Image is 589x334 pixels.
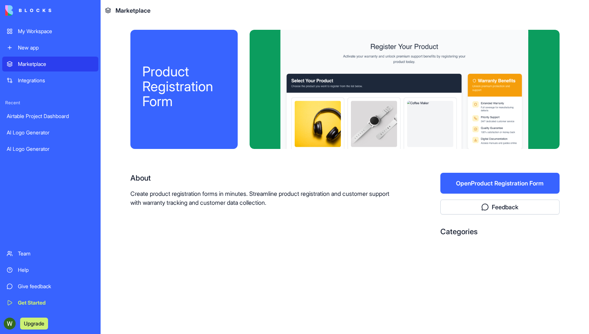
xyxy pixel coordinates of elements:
[18,28,94,35] div: My Workspace
[18,77,94,84] div: Integrations
[2,24,98,39] a: My Workspace
[7,112,94,120] div: Airtable Project Dashboard
[18,299,94,306] div: Get Started
[2,279,98,294] a: Give feedback
[2,57,98,71] a: Marketplace
[2,100,98,106] span: Recent
[20,319,48,327] a: Upgrade
[18,44,94,51] div: New app
[115,6,151,15] span: Marketplace
[440,179,560,187] a: OpenProduct Registration Form
[142,64,226,109] div: Product Registration Form
[18,250,94,257] div: Team
[20,318,48,330] button: Upgrade
[2,295,98,310] a: Get Started
[7,129,94,136] div: AI Logo Generator
[7,145,94,153] div: AI Logo Generator
[130,173,393,183] div: About
[5,5,51,16] img: logo
[2,125,98,140] a: AI Logo Generator
[2,141,98,156] a: AI Logo Generator
[440,200,560,214] button: Feedback
[4,318,16,330] img: ACg8ocJfX902z323eJv0WgYs8to-prm3hRyyT9LVmbu9YU5sKTReeg=s96-c
[18,283,94,290] div: Give feedback
[440,173,560,194] button: OpenProduct Registration Form
[2,109,98,124] a: Airtable Project Dashboard
[18,266,94,274] div: Help
[130,189,393,207] p: Create product registration forms in minutes. Streamline product registration and customer suppor...
[440,226,560,237] div: Categories
[18,60,94,68] div: Marketplace
[2,73,98,88] a: Integrations
[2,263,98,277] a: Help
[2,246,98,261] a: Team
[2,40,98,55] a: New app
